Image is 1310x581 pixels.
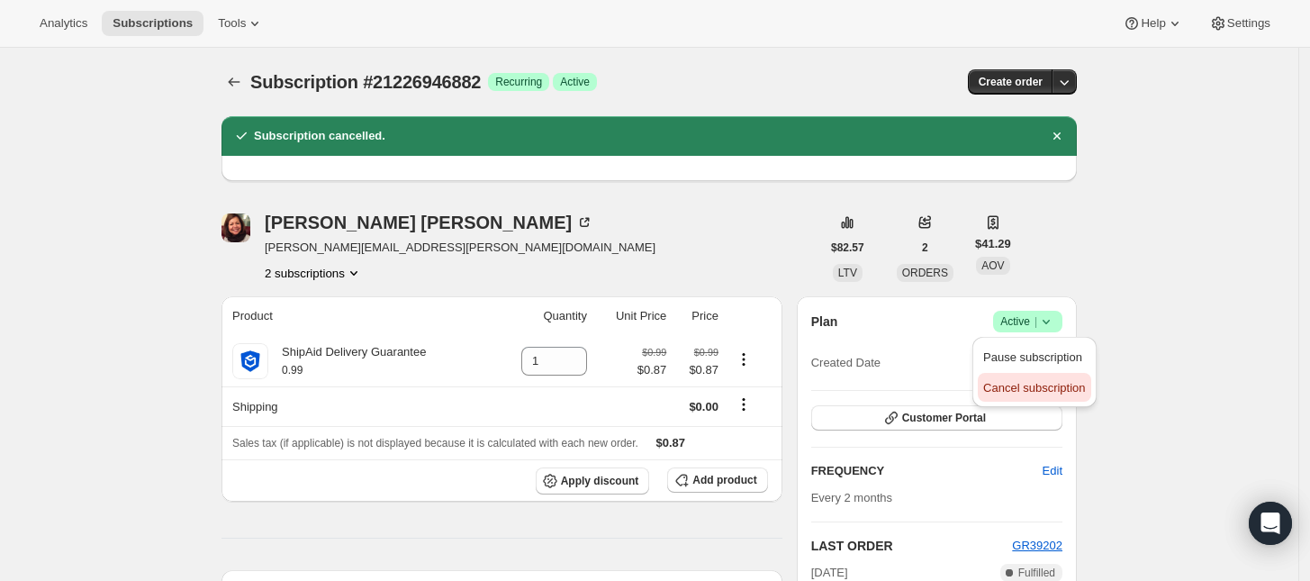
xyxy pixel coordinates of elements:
[729,350,758,369] button: Product actions
[254,127,385,145] h2: Subscription cancelled.
[282,364,303,377] small: 0.99
[592,296,672,336] th: Unit Price
[656,436,686,449] span: $0.87
[265,239,655,257] span: [PERSON_NAME][EMAIL_ADDRESS][PERSON_NAME][DOMAIN_NAME]
[692,473,756,487] span: Add product
[978,342,1090,371] button: Pause subscription
[642,347,666,358] small: $0.99
[911,235,939,260] button: 2
[493,296,592,336] th: Quantity
[29,11,98,36] button: Analytics
[1043,462,1062,480] span: Edit
[902,267,948,279] span: ORDERS
[40,16,87,31] span: Analytics
[902,411,986,425] span: Customer Portal
[221,213,250,242] span: Petty Goodman
[1198,11,1281,36] button: Settings
[221,296,493,336] th: Product
[1141,16,1165,31] span: Help
[689,400,718,413] span: $0.00
[983,350,1082,364] span: Pause subscription
[694,347,718,358] small: $0.99
[1034,314,1037,329] span: |
[811,491,892,504] span: Every 2 months
[1012,539,1062,552] a: GR39202
[922,241,928,255] span: 2
[221,386,493,426] th: Shipping
[561,474,639,488] span: Apply discount
[218,16,246,31] span: Tools
[729,395,758,414] button: Shipping actions
[495,75,542,89] span: Recurring
[968,69,1053,95] button: Create order
[672,296,724,336] th: Price
[268,343,426,379] div: ShipAid Delivery Guarantee
[811,313,838,331] h2: Plan
[978,373,1090,402] button: Cancel subscription
[536,468,650,495] button: Apply discount
[1012,537,1062,555] button: GR39202
[838,267,857,279] span: LTV
[831,241,864,255] span: $82.57
[221,69,247,95] button: Subscriptions
[232,343,268,379] img: product img
[975,235,1011,253] span: $41.29
[265,264,363,282] button: Product actions
[811,405,1062,431] button: Customer Portal
[1044,123,1070,149] button: Dismiss notification
[677,361,718,379] span: $0.87
[265,213,593,231] div: [PERSON_NAME] [PERSON_NAME]
[983,381,1085,395] span: Cancel subscription
[1000,313,1055,331] span: Active
[113,16,193,31] span: Subscriptions
[1032,457,1073,486] button: Edit
[979,75,1043,89] span: Create order
[981,259,1004,272] span: AOV
[811,537,1013,555] h2: LAST ORDER
[811,354,881,372] span: Created Date
[232,437,638,449] span: Sales tax (if applicable) is not displayed because it is calculated with each new order.
[102,11,203,36] button: Subscriptions
[667,468,767,493] button: Add product
[820,235,875,260] button: $82.57
[1227,16,1270,31] span: Settings
[1018,566,1055,580] span: Fulfilled
[811,462,1043,480] h2: FREQUENCY
[637,361,667,379] span: $0.87
[207,11,275,36] button: Tools
[1112,11,1194,36] button: Help
[560,75,590,89] span: Active
[1249,502,1292,545] div: Open Intercom Messenger
[250,72,481,92] span: Subscription #21226946882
